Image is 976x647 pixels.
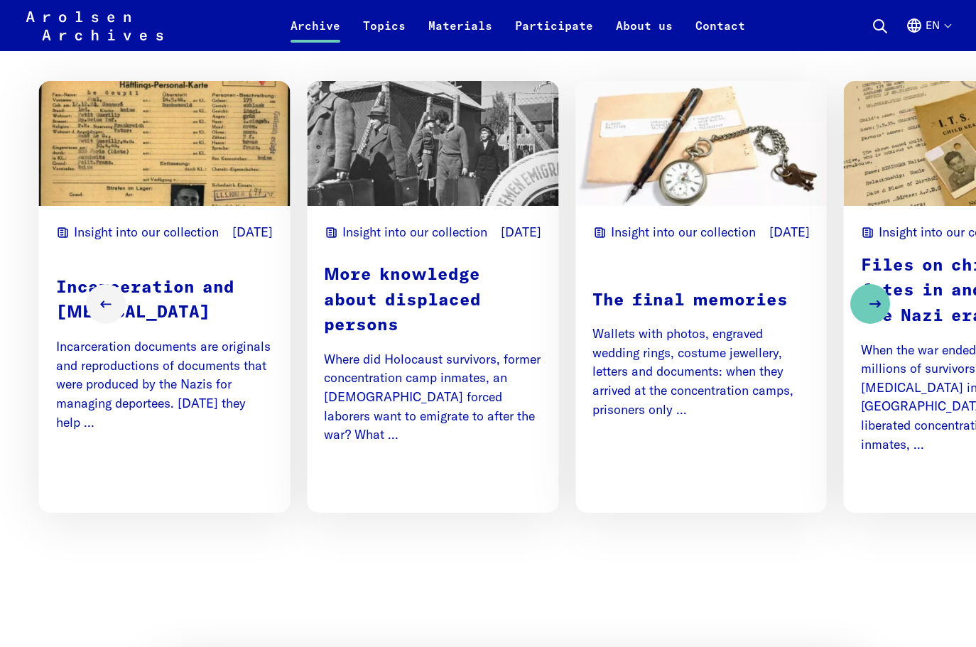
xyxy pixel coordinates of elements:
p: Where did Holocaust survivors, former concentration camp inmates, an [DEMOGRAPHIC_DATA] forced la... [324,350,541,445]
span: Insight into our collection [611,223,756,242]
button: Next slide [850,284,890,324]
a: About us [604,17,684,51]
time: [DATE] [232,223,273,242]
li: 1 / 4 [39,81,291,513]
button: English, language selection [906,17,950,51]
p: Incarceration documents are originals and reproductions of documents that were produced by the Na... [56,337,273,432]
a: Archive [279,17,352,51]
span: Insight into our collection [342,223,487,242]
nav: Primary [279,9,757,43]
a: Participate [504,17,604,51]
a: Topics [352,17,417,51]
time: [DATE] [501,223,541,242]
p: Incarceration and [MEDICAL_DATA] [56,276,273,326]
p: The final memories [592,288,810,314]
p: Wallets with photos, engraved wedding rings, costume jewellery, letters and documents: when they ... [592,325,810,419]
time: [DATE] [769,223,810,242]
button: Previous slide [86,284,126,324]
li: 3 / 4 [575,81,827,513]
span: Insight into our collection [74,223,219,242]
p: More knowledge about displaced persons [324,263,541,339]
li: 2 / 4 [307,81,558,513]
a: Materials [417,17,504,51]
a: Contact [684,17,757,51]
